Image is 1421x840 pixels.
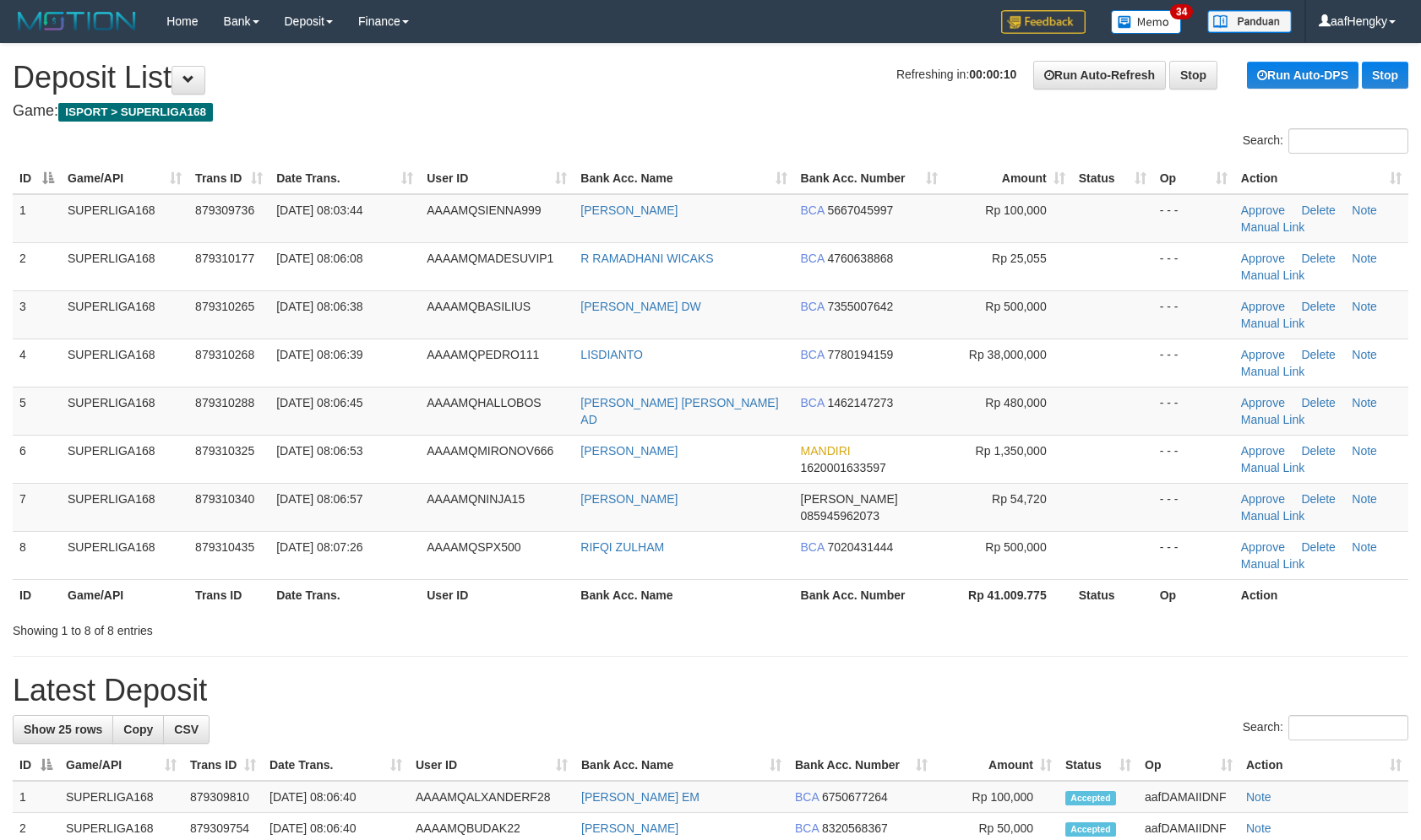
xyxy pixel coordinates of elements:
[195,348,254,361] span: 879310268
[13,103,1408,120] h4: Game:
[276,252,362,265] span: [DATE] 08:06:08
[1065,822,1116,837] span: Accepted
[163,715,210,744] a: CSV
[795,790,819,804] span: BCA
[61,483,188,531] td: SUPERLIGA168
[801,509,879,523] span: Copy 085945962073 to clipboard
[581,790,700,804] a: [PERSON_NAME] EM
[1239,750,1408,781] th: Action: activate to sort column ascending
[276,300,362,313] span: [DATE] 08:06:38
[580,348,643,361] a: LISDIANTO
[580,396,778,426] a: [PERSON_NAME] [PERSON_NAME] AD
[801,444,851,458] span: MANDIRI
[61,163,188,194] th: Game/API: activate to sort column ascending
[1246,821,1271,835] a: Note
[1065,791,1116,805] span: Accepted
[580,300,700,313] a: [PERSON_NAME] DW
[13,750,59,781] th: ID: activate to sort column descending
[427,444,553,458] span: AAAAMQMIRONOV666
[1241,557,1305,571] a: Manual Link
[195,300,254,313] span: 879310265
[13,242,61,290] td: 2
[61,242,188,290] td: SUPERLIGA168
[59,781,183,813] td: SUPERLIGA168
[61,435,188,483] td: SUPERLIGA168
[801,461,886,474] span: Copy 1620001633597 to clipboard
[1153,483,1234,531] td: - - -
[427,252,553,265] span: AAAAMQMADESUVIP1
[276,203,362,217] span: [DATE] 08:03:44
[13,531,61,579] td: 8
[1352,252,1377,265] a: Note
[123,723,153,736] span: Copy
[1153,435,1234,483] td: - - -
[13,387,61,435] td: 5
[580,203,678,217] a: [PERSON_NAME]
[574,163,793,194] th: Bank Acc. Name: activate to sort column ascending
[827,252,893,265] span: Copy 4760638868 to clipboard
[1241,268,1305,282] a: Manual Link
[13,339,61,387] td: 4
[1301,396,1335,409] a: Delete
[269,163,420,194] th: Date Trans.: activate to sort column ascending
[1033,61,1166,89] a: Run Auto-Refresh
[112,715,164,744] a: Copy
[1288,715,1408,740] input: Search:
[1169,61,1217,89] a: Stop
[1241,365,1305,378] a: Manual Link
[13,483,61,531] td: 7
[1288,128,1408,154] input: Search:
[13,781,59,813] td: 1
[934,781,1059,813] td: Rp 100,000
[13,194,61,243] td: 1
[1352,396,1377,409] a: Note
[276,492,362,506] span: [DATE] 08:06:57
[794,579,945,610] th: Bank Acc. Number
[801,203,825,217] span: BCA
[801,396,825,409] span: BCA
[61,290,188,339] td: SUPERLIGA168
[183,750,263,781] th: Trans ID: activate to sort column ascending
[1153,531,1234,579] td: - - -
[427,348,539,361] span: AAAAMQPEDRO111
[263,781,409,813] td: [DATE] 08:06:40
[795,821,819,835] span: BCA
[409,750,574,781] th: User ID: activate to sort column ascending
[1246,790,1271,804] a: Note
[801,540,825,554] span: BCA
[13,8,141,34] img: MOTION_logo.png
[276,444,362,458] span: [DATE] 08:06:53
[969,68,1016,81] strong: 00:00:10
[992,252,1047,265] span: Rp 25,055
[427,540,520,554] span: AAAAMQSPX500
[1247,62,1358,89] a: Run Auto-DPS
[801,492,898,506] span: [PERSON_NAME]
[801,348,825,361] span: BCA
[1352,444,1377,458] a: Note
[195,252,254,265] span: 879310177
[580,492,678,506] a: [PERSON_NAME]
[1352,540,1377,554] a: Note
[1153,163,1234,194] th: Op: activate to sort column ascending
[1241,348,1285,361] a: Approve
[1301,348,1335,361] a: Delete
[427,203,541,217] span: AAAAMQSIENNA999
[1241,317,1305,330] a: Manual Link
[985,300,1046,313] span: Rp 500,000
[183,781,263,813] td: 879309810
[1001,10,1086,34] img: Feedback.jpg
[269,579,420,610] th: Date Trans.
[276,540,362,554] span: [DATE] 08:07:26
[969,348,1047,361] span: Rp 38,000,000
[1362,62,1408,89] a: Stop
[985,203,1046,217] span: Rp 100,000
[420,579,574,610] th: User ID
[13,435,61,483] td: 6
[1138,750,1239,781] th: Op: activate to sort column ascending
[1241,444,1285,458] a: Approve
[1352,300,1377,313] a: Note
[1059,750,1138,781] th: Status: activate to sort column ascending
[580,540,664,554] a: RIFQI ZULHAM
[580,444,678,458] a: [PERSON_NAME]
[827,300,893,313] span: Copy 7355007642 to clipboard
